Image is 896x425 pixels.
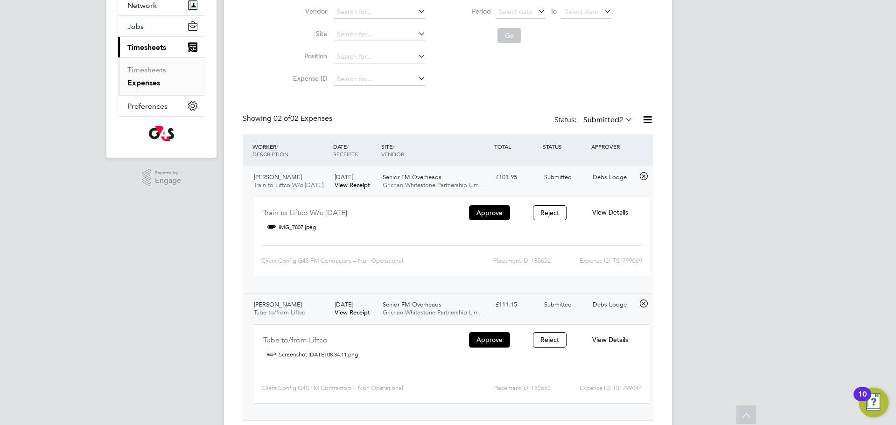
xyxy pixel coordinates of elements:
div: £111.15 [492,297,540,313]
span: RECEIPTS [333,150,358,158]
span: Senior FM Overheads [383,173,441,181]
span: Network [127,1,157,10]
div: Expense ID: TS1799044 [551,381,642,396]
button: Go [497,28,521,43]
span: To [547,5,560,17]
span: Train to Liftco W/c [DATE] [254,181,323,189]
div: Expense ID: TS1799069 [551,253,642,268]
div: Debs Lodge [589,297,637,313]
div: STATUS [540,138,589,155]
div: Placement ID: 180652 [429,253,551,268]
button: Approve [469,205,510,220]
div: Train to Liftco W/c [DATE] [263,205,459,220]
span: Tube to/from Liftco [254,308,306,316]
div: APPROVER [589,138,637,155]
button: Jobs [118,16,205,36]
span: 02 Expenses [273,114,332,123]
button: Timesheets [118,37,205,57]
input: Search for... [334,50,426,63]
span: DESCRIPTION [252,150,288,158]
span: Select date [499,7,532,16]
div: WORKER [250,138,331,162]
button: Reject [533,332,567,347]
label: Submitted [583,115,633,125]
a: Timesheets [127,65,166,74]
span: [DATE] [335,300,353,308]
label: Position [285,52,327,60]
img: g4s-logo-retina.png [149,126,174,141]
label: Expense ID [285,74,327,83]
a: Screenshot [DATE] 08.34.11.png [279,348,358,362]
input: Search for... [334,6,426,19]
button: Approve [469,332,510,347]
span: [PERSON_NAME] [254,300,302,308]
a: View Receipt [335,308,370,316]
div: Status: [554,114,635,127]
span: View Details [592,335,628,344]
div: Debs Lodge [589,170,637,185]
label: Vendor [285,7,327,15]
span: G4S FM Contractors – Non Operational [298,384,403,391]
span: Timesheets [127,43,166,52]
span: VENDOR [381,150,404,158]
span: / [392,143,394,150]
div: Placement ID: 180652 [429,381,551,396]
span: [PERSON_NAME] [254,173,302,181]
div: Timesheets [118,57,205,95]
div: SITE [379,138,492,162]
div: DATE [331,138,379,162]
a: Powered byEngage [142,169,182,187]
a: View Receipt [335,181,370,189]
input: Search for... [334,28,426,41]
input: Search for... [334,73,426,86]
div: £101.95 [492,170,540,185]
span: G4S FM Contractors – Non Operational [298,257,403,264]
div: TOTAL [492,138,540,155]
label: Site [285,29,327,38]
span: / [276,143,278,150]
span: Submitted [544,300,572,308]
span: Preferences [127,102,168,111]
button: Reject [533,205,567,220]
a: Go to home page [118,126,205,141]
span: 02 of [273,114,290,123]
span: Grichan Whitestone Partnership Lim… [383,181,485,189]
span: [DATE] [335,173,353,181]
div: 10 [858,394,867,406]
span: 2 [619,115,623,125]
span: Submitted [544,173,572,181]
span: Engage [155,177,181,185]
div: Showing [243,114,334,124]
span: Jobs [127,22,144,31]
div: Tube to/from Liftco [263,332,459,348]
label: Period [449,7,491,15]
span: View Details [592,208,628,216]
a: IMG_7807.jpeg [279,220,316,234]
span: Senior FM Overheads [383,300,441,308]
span: Grichan Whitestone Partnership Lim… [383,308,485,316]
span: / [347,143,349,150]
button: Preferences [118,96,205,116]
span: Powered by [155,169,181,177]
a: Expenses [127,78,160,87]
span: Select date [565,7,598,16]
button: Open Resource Center, 10 new notifications [859,388,889,418]
div: Client Config: [261,253,429,268]
div: Client Config: [261,381,429,396]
